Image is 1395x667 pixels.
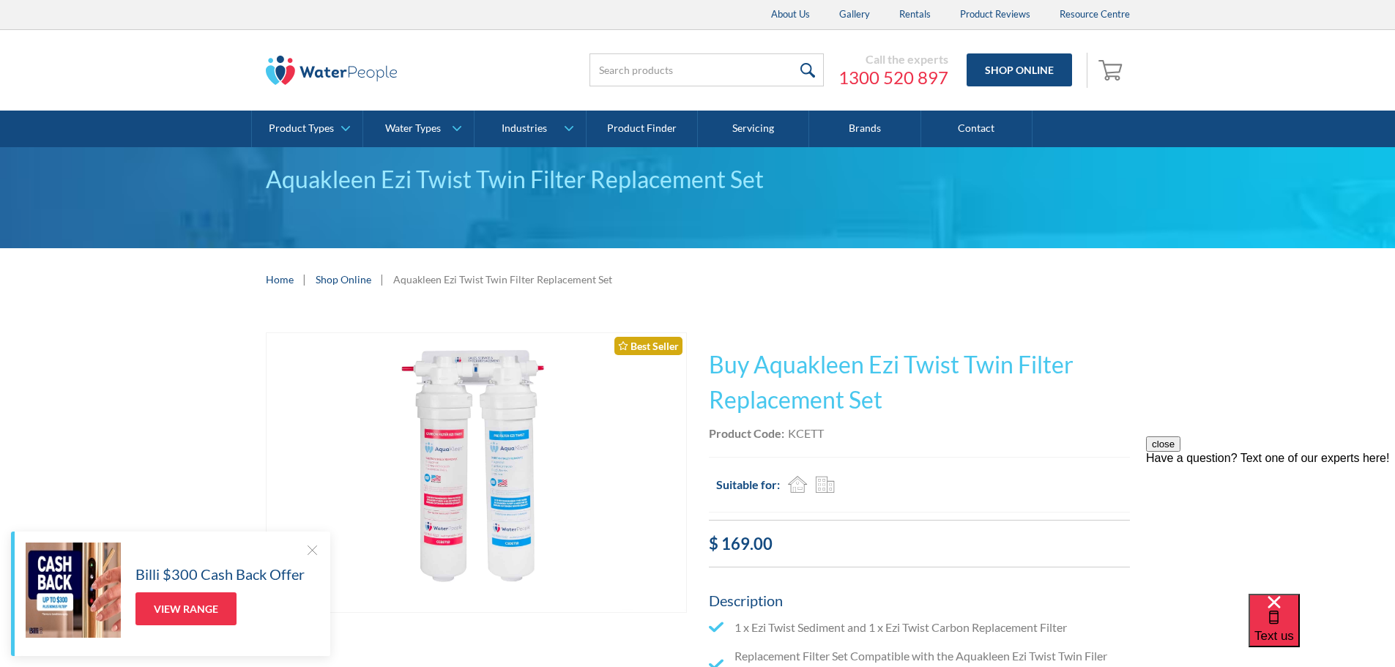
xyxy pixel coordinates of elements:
div: Best Seller [614,337,682,355]
a: Product Types [252,111,362,147]
a: Servicing [698,111,809,147]
strong: Product Code: [709,426,784,440]
img: Billi $300 Cash Back Offer [26,543,121,638]
img: Aquakleen Ezi Twist Twin Filter Replacement Set [267,333,686,613]
div: Aquakleen Ezi Twist Twin Filter Replacement Set [393,272,612,287]
a: Shop Online [967,53,1072,86]
h2: Suitable for: [716,476,780,493]
a: Product Finder [587,111,698,147]
div: Product Types [269,122,334,135]
div: Water Types [385,122,441,135]
div: Call the experts [838,52,948,67]
img: The Water People [266,56,398,85]
div: | [379,270,386,288]
h1: Buy Aquakleen Ezi Twist Twin Filter Replacement Set [709,347,1130,417]
h5: Billi $300 Cash Back Offer [135,563,305,585]
a: View Range [135,592,237,625]
a: Shop Online [316,272,371,287]
div: $ 169.00 [709,532,1130,556]
a: Brands [809,111,920,147]
div: | [301,270,308,288]
a: Industries [475,111,585,147]
a: open lightbox [266,332,687,614]
input: Search products [589,53,824,86]
h5: Description [709,589,1130,611]
a: Home [266,272,294,287]
img: shopping cart [1098,58,1126,81]
li: 1 x Ezi Twist Sediment and 1 x Ezi Twist Carbon Replacement Filter [709,619,1130,636]
a: 1300 520 897 [838,67,948,89]
div: Industries [502,122,547,135]
iframe: podium webchat widget bubble [1249,594,1395,667]
div: KCETT [788,425,824,442]
iframe: podium webchat widget prompt [1146,436,1395,612]
a: Water Types [363,111,474,147]
div: Aquakleen Ezi Twist Twin Filter Replacement Set [266,162,1130,197]
a: Open empty cart [1095,53,1130,88]
a: Contact [921,111,1033,147]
